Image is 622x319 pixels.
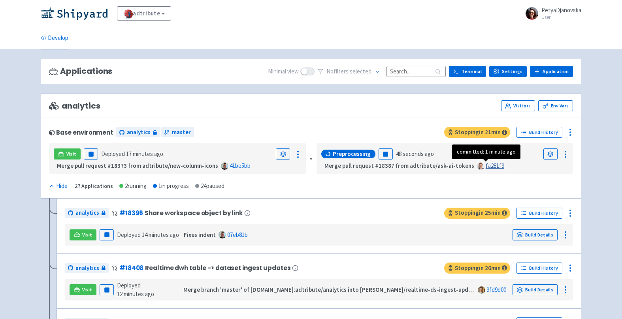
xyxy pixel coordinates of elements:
a: analytics [116,127,160,138]
button: Pause [100,229,114,240]
span: selected [350,68,371,75]
small: User [541,15,581,20]
a: Visitors [501,100,535,111]
span: master [172,128,191,137]
a: Env Vars [538,100,573,111]
a: PetyaDjanovska User [521,7,581,20]
span: PetyaDjanovska [541,6,581,14]
a: #18396 [119,209,143,217]
span: Deployed [117,231,179,238]
a: 41be5bb [230,162,251,169]
span: Visit [82,287,92,293]
button: Hide [49,182,68,191]
div: 27 Applications [75,182,113,191]
a: Application [530,66,573,77]
span: Visit [82,232,92,238]
a: Visit [70,284,96,295]
a: 07eb81b [227,231,248,238]
time: 17 minutes ago [126,150,163,158]
a: Develop [41,27,68,49]
a: master [161,127,194,138]
div: 1 in progress [153,182,189,191]
time: 48 seconds ago [396,150,434,158]
strong: Merge branch 'master' of [DOMAIN_NAME]:adtribute/analytics into [PERSON_NAME]/realtime-ds-ingest-... [183,286,477,293]
a: 9fd9d00 [486,286,506,293]
span: Deployed [101,150,163,158]
a: Build History [516,263,562,274]
a: Build History [516,208,562,219]
div: 2 running [119,182,147,191]
div: 24 paused [195,182,224,191]
span: analytics [49,101,100,111]
a: Build History [516,127,562,138]
button: Pause [100,284,114,295]
span: Stopping in 26 min [444,263,510,274]
input: Search... [386,66,446,77]
span: No filter s [326,67,371,76]
a: #18408 [119,264,143,272]
span: Preprocessing [333,150,371,158]
span: Stopping in 25 min [444,208,510,219]
span: Visit [66,151,77,157]
span: Minimal view [268,67,299,76]
img: Shipyard logo [41,7,107,20]
span: Deployed [117,281,154,298]
a: Settings [489,66,527,77]
span: Realtime dwh table -> dataset ingest updates [145,265,290,271]
a: Build Details [513,284,558,295]
a: Build Details [513,229,558,240]
strong: Fixes indent [184,231,216,238]
span: Share workspace object by link [145,210,243,216]
a: analytics [65,263,109,274]
span: analytics [75,208,99,218]
button: Pause [379,148,393,159]
time: 14 minutes ago [142,231,179,238]
div: « [310,143,313,174]
a: analytics [65,208,109,218]
strong: Merge pull request #18373 from adtribute/new-column-icons [57,162,218,169]
div: Base environment [49,129,113,136]
span: analytics [127,128,151,137]
a: Visit [54,148,81,159]
span: analytics [75,264,99,273]
strong: Merge pull request #18387 from adtribute/ask-ai-tokens [324,162,474,169]
a: Visit [70,229,96,240]
a: Terminal [449,66,486,77]
a: adtribute [117,6,171,21]
button: Pause [84,148,98,159]
a: fa281f9 [486,162,504,169]
h3: Applications [49,67,112,76]
time: 12 minutes ago [117,290,154,298]
span: Stopping in 21 min [444,127,510,138]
